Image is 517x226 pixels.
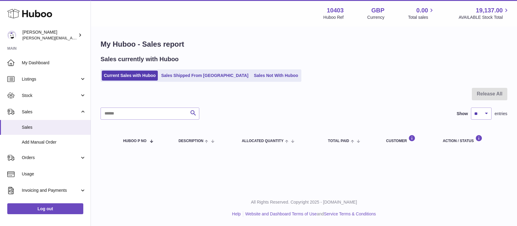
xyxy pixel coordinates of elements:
[178,139,203,143] span: Description
[7,31,16,40] img: keval@makerscabinet.com
[96,199,512,205] p: All Rights Reserved. Copyright 2025 - [DOMAIN_NAME]
[371,6,384,15] strong: GBP
[243,211,376,217] li: and
[323,15,344,20] div: Huboo Ref
[242,139,283,143] span: ALLOCATED Quantity
[252,71,300,81] a: Sales Not With Huboo
[457,111,468,117] label: Show
[22,155,80,161] span: Orders
[102,71,158,81] a: Current Sales with Huboo
[367,15,385,20] div: Currency
[386,135,431,143] div: Customer
[232,211,241,216] a: Help
[22,35,121,40] span: [PERSON_NAME][EMAIL_ADDRESS][DOMAIN_NAME]
[459,15,510,20] span: AVAILABLE Stock Total
[22,188,80,193] span: Invoicing and Payments
[22,125,86,130] span: Sales
[22,76,80,82] span: Listings
[476,6,503,15] span: 19,137.00
[327,6,344,15] strong: 10403
[328,139,349,143] span: Total paid
[324,211,376,216] a: Service Terms & Conditions
[101,39,507,49] h1: My Huboo - Sales report
[22,93,80,98] span: Stock
[22,139,86,145] span: Add Manual Order
[123,139,146,143] span: Huboo P no
[495,111,507,117] span: entries
[443,135,501,143] div: Action / Status
[416,6,428,15] span: 0.00
[22,171,86,177] span: Usage
[7,203,83,214] a: Log out
[459,6,510,20] a: 19,137.00 AVAILABLE Stock Total
[22,109,80,115] span: Sales
[22,60,86,66] span: My Dashboard
[408,15,435,20] span: Total sales
[22,29,77,41] div: [PERSON_NAME]
[245,211,317,216] a: Website and Dashboard Terms of Use
[101,55,179,63] h2: Sales currently with Huboo
[408,6,435,20] a: 0.00 Total sales
[159,71,250,81] a: Sales Shipped From [GEOGRAPHIC_DATA]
